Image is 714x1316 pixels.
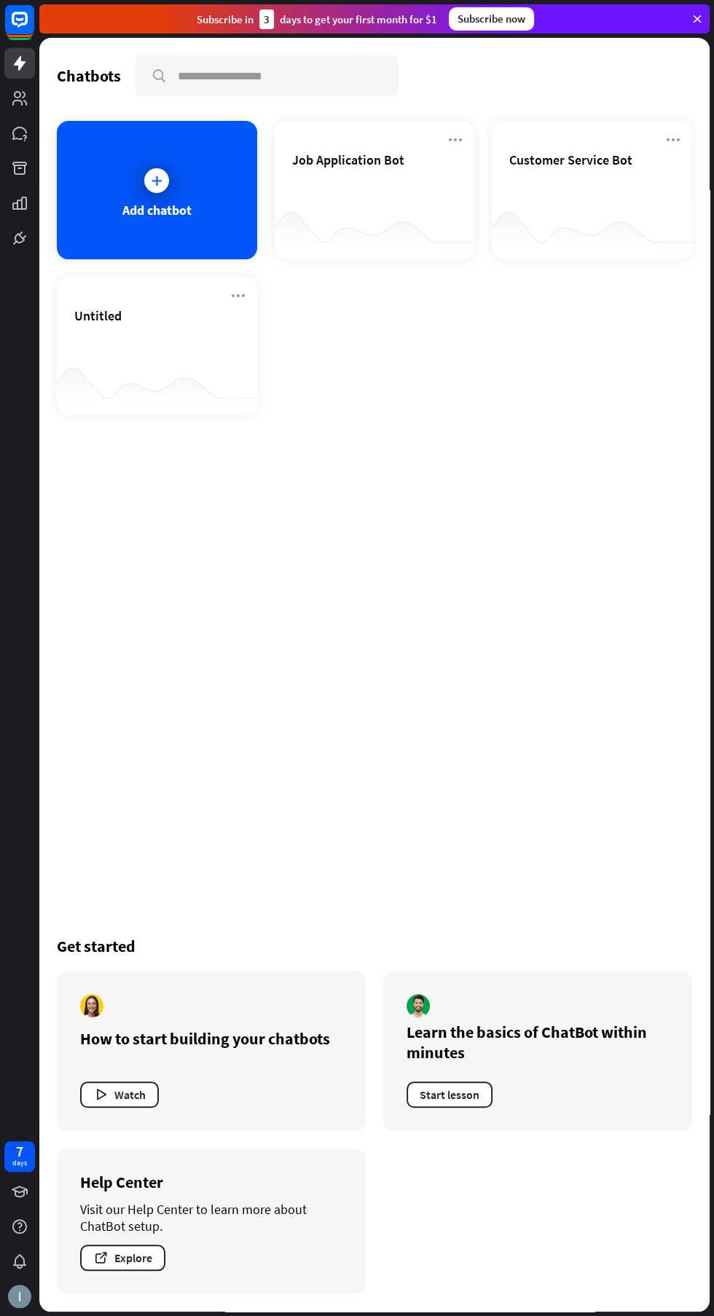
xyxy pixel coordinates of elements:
div: How to start building your chatbots [80,1028,342,1049]
div: 3 [259,9,274,29]
div: 7 [16,1145,23,1158]
div: Subscribe in days to get your first month for $1 [197,9,437,29]
span: Job Application Bot [292,151,404,168]
div: Subscribe now [449,7,534,31]
div: Add chatbot [122,202,192,218]
span: Customer Service Bot [509,151,632,168]
div: Get started [57,936,692,956]
button: Watch [80,1081,159,1108]
span: Untitled [74,307,122,324]
div: Help Center [80,1172,342,1192]
button: Start lesson [407,1081,493,1108]
img: author [407,994,430,1017]
div: days [12,1158,27,1168]
div: Chatbots [57,66,121,86]
button: Explore [80,1245,165,1271]
button: Open LiveChat chat widget [12,6,55,50]
div: Learn the basics of ChatBot within minutes [407,1022,669,1063]
div: Visit our Help Center to learn more about ChatBot setup. [80,1201,342,1234]
a: 7 days [4,1141,35,1172]
img: author [80,994,103,1017]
